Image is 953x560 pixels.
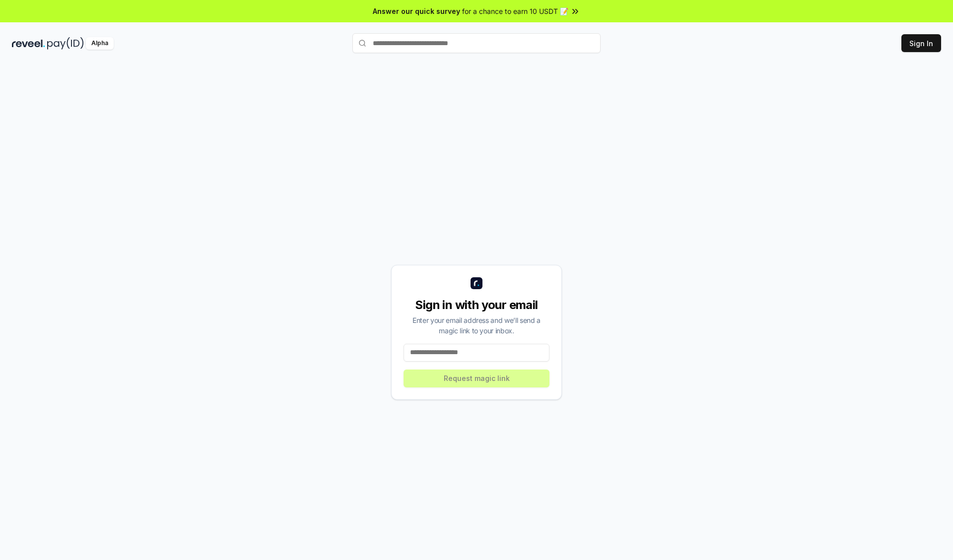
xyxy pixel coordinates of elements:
button: Sign In [901,34,941,52]
img: logo_small [471,277,482,289]
img: reveel_dark [12,37,45,50]
span: Answer our quick survey [373,6,460,16]
div: Enter your email address and we’ll send a magic link to your inbox. [404,315,549,336]
img: pay_id [47,37,84,50]
span: for a chance to earn 10 USDT 📝 [462,6,568,16]
div: Sign in with your email [404,297,549,313]
div: Alpha [86,37,114,50]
